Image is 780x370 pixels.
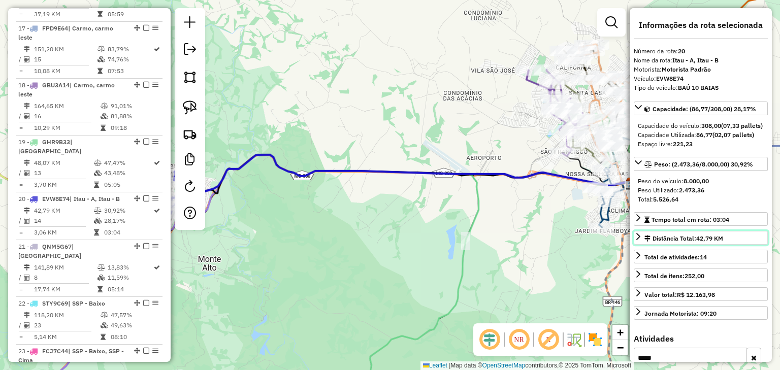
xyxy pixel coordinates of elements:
td: = [18,123,23,133]
td: 141,89 KM [34,262,97,273]
i: Total de Atividades [24,218,30,224]
span: Exibir rótulo [536,327,561,352]
td: 23 [34,320,100,330]
div: Distância Total: [644,234,723,243]
div: Número da rota: [634,47,768,56]
td: 05:05 [104,180,153,190]
em: Finalizar rota [143,82,149,88]
td: 47,57% [110,310,158,320]
a: Tempo total em rota: 03:04 [634,212,768,226]
i: Total de Atividades [24,170,30,176]
span: Peso: (2.473,36/8.000,00) 30,92% [654,160,753,168]
td: / [18,111,23,121]
strong: Itau - A, Itau - B [672,56,719,64]
i: Tempo total em rota [97,11,103,17]
td: 08:10 [110,332,158,342]
em: Opções [152,82,158,88]
td: 164,65 KM [34,101,100,111]
em: Opções [152,139,158,145]
td: 3,70 KM [34,180,93,190]
i: % de utilização da cubagem [94,218,102,224]
td: = [18,332,23,342]
img: MinasBeb [626,177,639,190]
td: 74,76% [107,54,153,64]
td: = [18,9,23,19]
td: 43,48% [104,168,153,178]
span: | Itau - A, Itau - B [70,195,120,203]
div: Espaço livre: [638,140,764,149]
i: Distância Total [24,312,30,318]
td: 10,08 KM [34,66,97,76]
em: Alterar sequência das rotas [134,243,140,249]
span: Total de atividades: [644,253,707,261]
a: Criar rota [179,123,201,145]
em: Finalizar rota [143,243,149,249]
i: Tempo total em rota [94,229,99,236]
a: Capacidade: (86,77/308,00) 28,17% [634,102,768,115]
strong: EVW8E74 [656,75,684,82]
a: OpenStreetMap [482,362,526,369]
img: Exibir/Ocultar setores [587,331,603,348]
div: Peso Utilizado: [638,186,764,195]
strong: BAÚ 10 BAIAS [678,84,719,91]
span: 42,79 KM [696,234,723,242]
h4: Informações da rota selecionada [634,20,768,30]
td: / [18,320,23,330]
strong: 86,77 [696,131,712,139]
strong: 252,00 [685,272,704,280]
div: Total de itens: [644,272,704,281]
span: GBU3A14 [42,81,70,89]
td: 05:14 [107,284,153,294]
div: Total: [638,195,764,204]
i: Distância Total [24,208,30,214]
strong: 14 [700,253,707,261]
div: Capacidade do veículo: [638,121,764,130]
i: Distância Total [24,103,30,109]
td: 37,19 KM [34,9,97,19]
a: Total de itens:252,00 [634,268,768,282]
td: 05:59 [107,9,153,19]
span: | SSP - Baixo [68,299,105,307]
span: EVW8E74 [42,195,70,203]
a: Leaflet [423,362,447,369]
td: 42,79 KM [34,206,93,216]
i: % de utilização da cubagem [94,170,102,176]
strong: (07,33 pallets) [721,122,763,129]
a: Exibir filtros [601,12,622,32]
i: % de utilização do peso [97,46,105,52]
img: Criar rota [183,127,197,141]
i: % de utilização do peso [94,160,102,166]
em: Opções [152,348,158,354]
td: 83,79% [107,44,153,54]
span: Ocultar deslocamento [477,327,502,352]
em: Finalizar rota [143,195,149,201]
i: % de utilização do peso [97,264,105,271]
span: QNM5G67 [42,243,72,250]
a: Zoom in [612,325,628,340]
a: Valor total:R$ 12.163,98 [634,287,768,301]
span: FPD9E64 [42,24,68,32]
td: 14 [34,216,93,226]
td: 03:04 [104,227,153,238]
em: Finalizar rota [143,139,149,145]
i: % de utilização da cubagem [101,113,108,119]
strong: 221,23 [673,140,693,148]
td: 81,88% [110,111,158,121]
td: 49,63% [110,320,158,330]
i: Rota otimizada [154,264,160,271]
div: Veículo: [634,74,768,83]
a: Total de atividades:14 [634,250,768,263]
td: = [18,180,23,190]
span: | SSP - Baixo, SSP - Cima [18,347,124,364]
i: Distância Total [24,160,30,166]
em: Alterar sequência das rotas [134,195,140,201]
em: Finalizar rota [143,25,149,31]
h4: Atividades [634,334,768,344]
td: 5,14 KM [34,332,100,342]
span: STY9C69 [42,299,68,307]
a: Peso: (2.473,36/8.000,00) 30,92% [634,157,768,171]
td: 118,20 KM [34,310,100,320]
em: Opções [152,243,158,249]
td: 17,74 KM [34,284,97,294]
div: Capacidade Utilizada: [638,130,764,140]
